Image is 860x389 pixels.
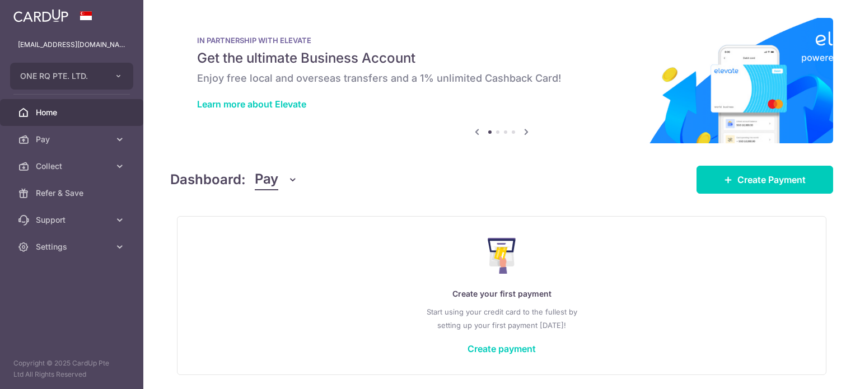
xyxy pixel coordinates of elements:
[36,214,110,226] span: Support
[468,343,536,354] a: Create payment
[697,166,833,194] a: Create Payment
[197,49,806,67] h5: Get the ultimate Business Account
[36,107,110,118] span: Home
[488,238,516,274] img: Make Payment
[200,305,803,332] p: Start using your credit card to the fullest by setting up your first payment [DATE]!
[13,9,68,22] img: CardUp
[36,188,110,199] span: Refer & Save
[255,169,278,190] span: Pay
[737,173,806,186] span: Create Payment
[170,18,833,143] img: Renovation banner
[18,39,125,50] p: [EMAIL_ADDRESS][DOMAIN_NAME]
[200,287,803,301] p: Create your first payment
[197,99,306,110] a: Learn more about Elevate
[197,72,806,85] h6: Enjoy free local and overseas transfers and a 1% unlimited Cashback Card!
[170,170,246,190] h4: Dashboard:
[36,134,110,145] span: Pay
[255,169,298,190] button: Pay
[36,241,110,252] span: Settings
[20,71,103,82] span: ONE RQ PTE. LTD.
[10,63,133,90] button: ONE RQ PTE. LTD.
[36,161,110,172] span: Collect
[197,36,806,45] p: IN PARTNERSHIP WITH ELEVATE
